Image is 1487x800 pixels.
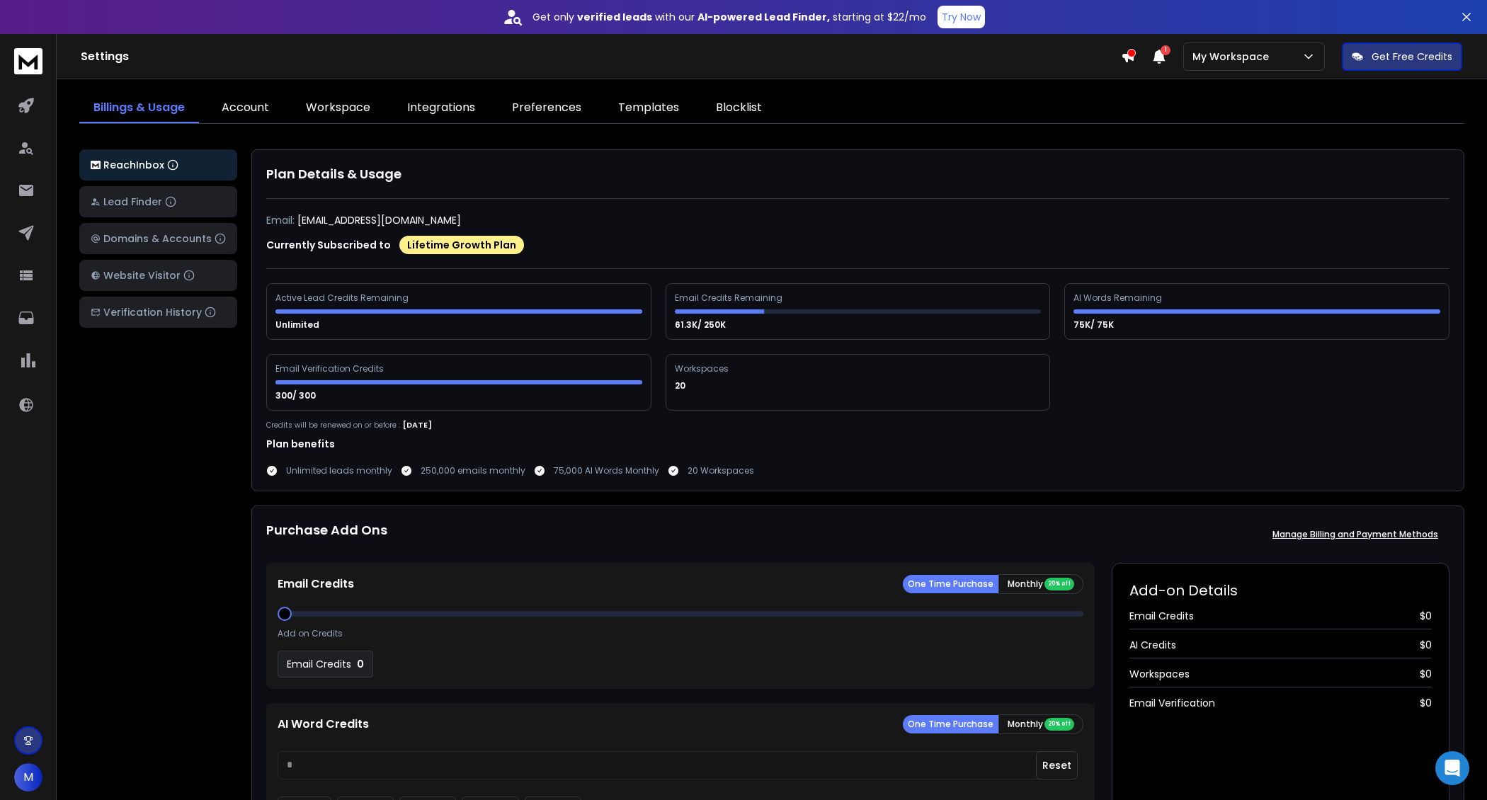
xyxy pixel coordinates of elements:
[675,380,688,392] p: 20
[1261,520,1449,549] button: Manage Billing and Payment Methods
[998,574,1083,594] button: Monthly 20% off
[697,10,830,24] strong: AI-powered Lead Finder,
[1073,292,1164,304] div: AI Words Remaining
[266,420,400,430] p: Credits will be renewed on or before :
[1129,609,1194,623] span: Email Credits
[266,437,1449,451] h1: Plan benefits
[688,465,754,476] p: 20 Workspaces
[266,164,1449,184] h1: Plan Details & Usage
[1129,581,1432,600] h2: Add-on Details
[675,292,785,304] div: Email Credits Remaining
[1420,609,1432,623] span: $ 0
[286,465,392,476] p: Unlimited leads monthly
[399,236,524,254] div: Lifetime Growth Plan
[1435,751,1469,785] div: Open Intercom Messenger
[275,292,411,304] div: Active Lead Credits Remaining
[278,576,354,593] p: Email Credits
[532,10,926,24] p: Get only with our starting at $22/mo
[357,657,364,671] p: 0
[942,10,981,24] p: Try Now
[1372,50,1452,64] p: Get Free Credits
[1129,667,1190,681] span: Workspaces
[1272,529,1438,540] p: Manage Billing and Payment Methods
[554,465,659,476] p: 75,000 AI Words Monthly
[998,714,1083,734] button: Monthly 20% off
[1420,638,1432,652] span: $ 0
[1044,578,1074,590] div: 20% off
[403,419,432,431] p: [DATE]
[675,363,731,375] div: Workspaces
[903,575,998,593] button: One Time Purchase
[275,390,318,401] p: 300/ 300
[207,93,283,123] a: Account
[1420,696,1432,710] span: $ 0
[266,520,387,549] h1: Purchase Add Ons
[79,149,237,181] button: ReachInbox
[1036,751,1078,779] button: Reset
[278,628,343,639] p: Add on Credits
[287,657,351,671] p: Email Credits
[393,93,489,123] a: Integrations
[275,363,386,375] div: Email Verification Credits
[1420,667,1432,681] span: $ 0
[1161,45,1170,55] span: 1
[1044,718,1074,731] div: 20% off
[14,763,42,792] button: M
[91,161,101,170] img: logo
[903,715,998,733] button: One Time Purchase
[278,716,369,733] p: AI Word Credits
[81,48,1121,65] h1: Settings
[266,238,391,252] p: Currently Subscribed to
[1073,319,1116,331] p: 75K/ 75K
[79,93,199,123] a: Billings & Usage
[1129,696,1215,710] span: Email Verification
[266,213,295,227] p: Email:
[577,10,652,24] strong: verified leads
[421,465,525,476] p: 250,000 emails monthly
[1192,50,1275,64] p: My Workspace
[938,6,985,28] button: Try Now
[1129,638,1176,652] span: AI Credits
[292,93,384,123] a: Workspace
[79,223,237,254] button: Domains & Accounts
[297,213,461,227] p: [EMAIL_ADDRESS][DOMAIN_NAME]
[604,93,693,123] a: Templates
[14,48,42,74] img: logo
[79,260,237,291] button: Website Visitor
[675,319,728,331] p: 61.3K/ 250K
[275,319,321,331] p: Unlimited
[79,186,237,217] button: Lead Finder
[79,297,237,328] button: Verification History
[498,93,596,123] a: Preferences
[1342,42,1462,71] button: Get Free Credits
[702,93,776,123] a: Blocklist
